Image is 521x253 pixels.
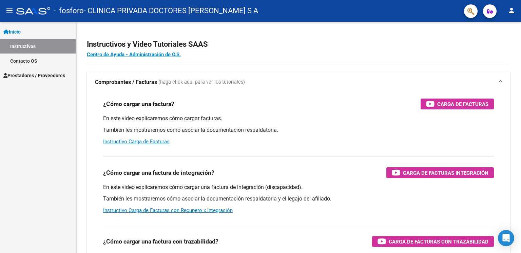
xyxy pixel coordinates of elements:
[103,195,494,203] p: También les mostraremos cómo asociar la documentación respaldatoria y el legajo del afiliado.
[95,79,157,86] strong: Comprobantes / Facturas
[507,6,516,15] mat-icon: person
[87,51,181,58] a: Centro de Ayuda - Administración de O.S.
[103,99,174,109] h3: ¿Cómo cargar una factura?
[103,139,170,145] a: Instructivo Carga de Facturas
[87,71,510,93] mat-expansion-panel-header: Comprobantes / Facturas (haga click aquí para ver los tutoriales)
[84,3,258,18] span: - CLINICA PRIVADA DOCTORES [PERSON_NAME] S A
[372,236,494,247] button: Carga de Facturas con Trazabilidad
[386,167,494,178] button: Carga de Facturas Integración
[103,207,233,213] a: Instructivo Carga de Facturas con Recupero x Integración
[437,100,488,108] span: Carga de Facturas
[158,79,245,86] span: (haga click aquí para ver los tutoriales)
[421,99,494,109] button: Carga de Facturas
[103,126,494,134] p: También les mostraremos cómo asociar la documentación respaldatoria.
[103,168,214,177] h3: ¿Cómo cargar una factura de integración?
[3,28,21,36] span: Inicio
[3,72,65,79] span: Prestadores / Proveedores
[403,169,488,177] span: Carga de Facturas Integración
[103,115,494,122] p: En este video explicaremos cómo cargar facturas.
[103,237,218,246] h3: ¿Cómo cargar una factura con trazabilidad?
[87,38,510,51] h2: Instructivos y Video Tutoriales SAAS
[389,237,488,246] span: Carga de Facturas con Trazabilidad
[5,6,14,15] mat-icon: menu
[54,3,84,18] span: - fosforo
[498,230,514,246] div: Open Intercom Messenger
[103,184,494,191] p: En este video explicaremos cómo cargar una factura de integración (discapacidad).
